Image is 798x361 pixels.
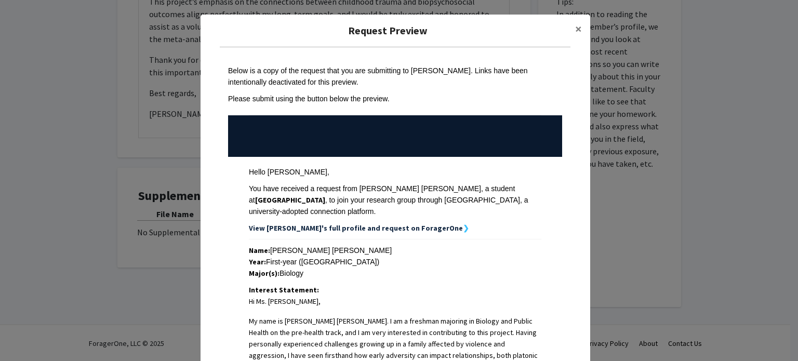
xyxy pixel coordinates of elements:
[249,245,541,256] div: [PERSON_NAME] [PERSON_NAME]
[228,65,562,88] div: Below is a copy of the request that you are submitting to [PERSON_NAME]. Links have been intentio...
[249,268,541,279] div: Biology
[249,166,541,178] div: Hello [PERSON_NAME],
[575,21,582,37] span: ×
[249,223,463,233] strong: View [PERSON_NAME]'s full profile and request on ForagerOne
[249,246,270,255] strong: Name:
[463,223,469,233] strong: ❯
[567,15,590,44] button: Close
[249,257,266,266] strong: Year:
[249,269,280,278] strong: Major(s):
[209,23,567,38] h5: Request Preview
[249,183,541,217] div: You have received a request from [PERSON_NAME] [PERSON_NAME], a student at , to join your researc...
[255,195,325,205] strong: [GEOGRAPHIC_DATA]
[249,296,541,307] p: Hi Ms. [PERSON_NAME],
[249,285,319,295] strong: Interest Statement:
[228,93,562,104] div: Please submit using the button below the preview.
[8,314,44,353] iframe: Chat
[249,256,541,268] div: First-year ([GEOGRAPHIC_DATA])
